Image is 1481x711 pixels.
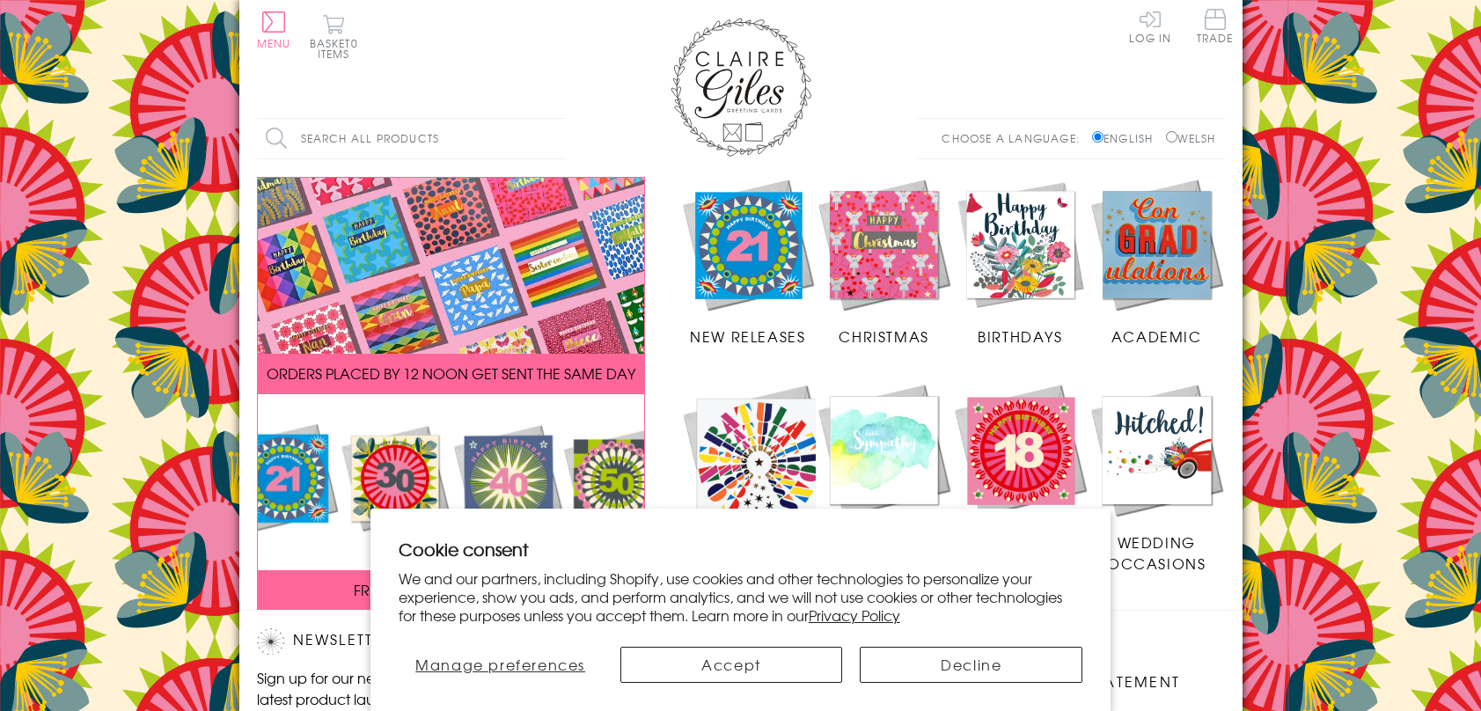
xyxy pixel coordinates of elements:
[399,537,1083,561] h2: Cookie consent
[1166,131,1177,143] input: Welsh
[547,119,565,158] input: Search
[978,326,1062,347] span: Birthdays
[942,130,1089,146] p: Choose a language:
[816,177,952,348] a: Christmas
[1197,9,1234,43] span: Trade
[257,628,556,655] h2: Newsletter
[257,119,565,158] input: Search all products
[318,35,358,62] span: 0 items
[1089,177,1225,348] a: Academic
[399,569,1083,624] p: We and our partners, including Shopify, use cookies and other technologies to personalize your ex...
[310,14,358,59] button: Basket0 items
[1197,9,1234,47] a: Trade
[1092,131,1103,143] input: English
[671,18,811,157] img: Claire Giles Greetings Cards
[809,605,900,626] a: Privacy Policy
[1166,130,1216,146] label: Welsh
[1107,531,1206,574] span: Wedding Occasions
[1092,130,1162,146] label: English
[415,654,585,675] span: Manage preferences
[257,11,291,48] button: Menu
[620,647,843,683] button: Accept
[267,363,635,384] span: ORDERS PLACED BY 12 NOON GET SENT THE SAME DAY
[952,382,1089,553] a: Age Cards
[257,35,291,51] span: Menu
[399,647,603,683] button: Manage preferences
[354,579,547,600] span: FREE P&P ON ALL UK ORDERS
[1129,9,1171,43] a: Log In
[952,177,1089,348] a: Birthdays
[860,647,1082,683] button: Decline
[1111,326,1202,347] span: Academic
[839,326,928,347] span: Christmas
[1089,382,1225,574] a: Wedding Occasions
[680,177,817,348] a: New Releases
[816,382,952,553] a: Sympathy
[690,326,805,347] span: New Releases
[680,382,839,575] a: Congratulations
